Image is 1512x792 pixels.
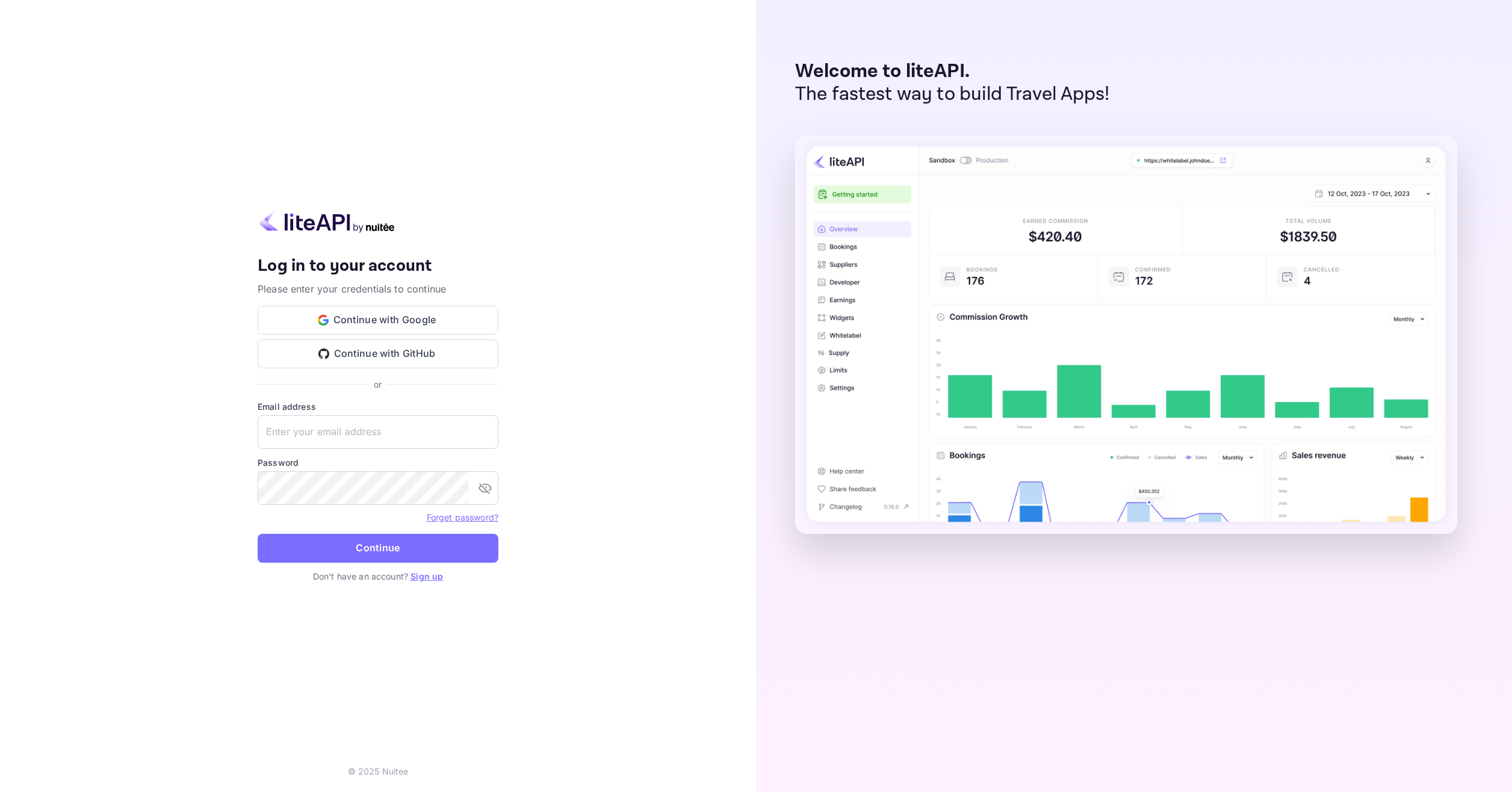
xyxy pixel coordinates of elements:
input: Enter your email address [258,415,498,449]
label: Password [258,456,498,469]
p: Welcome to liteAPI. [795,60,1110,83]
button: toggle password visibility [473,476,497,500]
button: Continue with GitHub [258,339,498,368]
p: or [374,378,382,391]
img: liteAPI Dashboard Preview [795,135,1457,534]
button: Continue with Google [258,306,498,335]
img: liteapi [258,209,396,233]
a: Sign up [411,571,443,581]
p: Don't have an account? [258,570,498,583]
label: Email address [258,400,498,413]
p: The fastest way to build Travel Apps! [795,83,1110,106]
h4: Log in to your account [258,256,498,277]
a: Forget password? [427,511,498,523]
p: Please enter your credentials to continue [258,282,498,296]
button: Continue [258,534,498,563]
a: Forget password? [427,512,498,522]
p: © 2025 Nuitee [348,765,409,778]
